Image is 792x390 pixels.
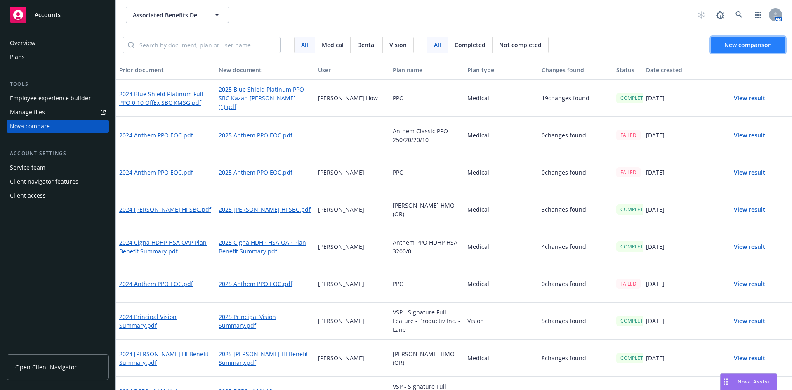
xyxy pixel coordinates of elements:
span: Associated Benefits Design [133,11,204,19]
div: COMPLETED [616,353,654,363]
div: Plan type [467,66,535,74]
a: 2025 Anthem PPO EOC.pdf [219,168,292,177]
div: COMPLETED [616,204,654,215]
div: PPO [389,154,464,191]
span: Nova Assist [738,378,770,385]
a: Search [731,7,747,23]
p: [PERSON_NAME] [318,168,364,177]
div: Anthem PPO HDHP HSA 3200/0 [389,228,464,265]
div: PPO [389,80,464,117]
div: FAILED [616,130,641,140]
span: Open Client Navigator [15,363,77,371]
span: Accounts [35,12,61,18]
a: Service team [7,161,109,174]
p: [PERSON_NAME] [318,317,364,325]
div: Nova compare [10,120,50,133]
div: Account settings [7,149,109,158]
a: 2025 [PERSON_NAME] HI Benefit Summary.pdf [219,350,311,367]
button: View result [721,239,778,255]
button: View result [721,164,778,181]
button: View result [721,313,778,329]
span: Dental [357,40,376,49]
button: View result [721,276,778,292]
button: Prior document [116,60,215,80]
button: View result [721,127,778,144]
div: New document [219,66,311,74]
p: [PERSON_NAME] [318,205,364,214]
a: Plans [7,50,109,64]
p: [DATE] [646,242,665,251]
div: Client access [10,189,46,202]
a: 2024 Anthem PPO EOC.pdf [119,279,193,288]
button: Nova Assist [720,373,777,390]
a: 2025 Blue Shield Platinum PPO SBC Kazan [PERSON_NAME] (1).pdf [219,85,311,111]
span: Medical [322,40,344,49]
a: 2024 [PERSON_NAME] HI Benefit Summary.pdf [119,350,212,367]
div: Changes found [542,66,610,74]
p: [DATE] [646,94,665,102]
div: User [318,66,386,74]
div: Plans [10,50,25,64]
p: 0 changes found [542,279,586,288]
div: Service team [10,161,45,174]
div: PPO [389,265,464,303]
div: Vision [464,303,539,340]
div: Drag to move [721,374,731,390]
div: Manage files [10,106,45,119]
div: Overview [10,36,35,50]
p: [DATE] [646,205,665,214]
button: View result [721,90,778,106]
span: Completed [455,40,486,49]
a: Switch app [750,7,766,23]
a: Report a Bug [712,7,728,23]
div: [PERSON_NAME] HMO (OR) [389,340,464,377]
button: Date created [643,60,717,80]
a: Manage files [7,106,109,119]
div: Client navigator features [10,175,78,188]
p: [DATE] [646,279,665,288]
span: Vision [389,40,407,49]
p: [DATE] [646,317,665,325]
p: 8 changes found [542,354,586,362]
p: 19 changes found [542,94,589,102]
p: 0 changes found [542,168,586,177]
span: All [434,40,441,49]
div: [PERSON_NAME] HMO (OR) [389,191,464,228]
button: Changes found [538,60,613,80]
a: 2025 Principal Vision Summary.pdf [219,312,311,330]
div: Plan name [393,66,461,74]
svg: Search [128,42,134,48]
button: Plan type [464,60,539,80]
div: Medical [464,154,539,191]
div: Medical [464,191,539,228]
a: 2024 Blue Shield Platinum Full PPO 0 10 OffEx SBC KMSG.pdf [119,90,212,107]
div: Prior document [119,66,212,74]
a: Start snowing [693,7,709,23]
div: COMPLETED [616,93,654,103]
a: Client navigator features [7,175,109,188]
a: 2025 Anthem PPO EOC.pdf [219,279,292,288]
div: Medical [464,340,539,377]
span: Not completed [499,40,542,49]
div: VSP - Signature Full Feature - Productiv Inc. - Lane [389,303,464,340]
div: Anthem Classic PPO 250/20/20/10 [389,117,464,154]
div: Tools [7,80,109,88]
a: 2024 Principal Vision Summary.pdf [119,312,212,330]
div: Status [616,66,639,74]
button: View result [721,350,778,366]
div: Employee experience builder [10,92,91,105]
p: 4 changes found [542,242,586,251]
a: 2025 Cigna HDHP HSA OAP Plan Benefit Summary.pdf [219,238,311,255]
div: COMPLETED [616,316,654,326]
a: 2024 Cigna HDHP HSA OAP Plan Benefit Summary.pdf [119,238,212,255]
p: [DATE] [646,131,665,139]
button: Plan name [389,60,464,80]
a: 2025 Anthem PPO EOC.pdf [219,131,292,139]
button: Associated Benefits Design [126,7,229,23]
p: [DATE] [646,354,665,362]
div: Medical [464,80,539,117]
p: - [318,131,320,139]
a: Accounts [7,3,109,26]
p: [PERSON_NAME] [318,279,364,288]
div: Date created [646,66,714,74]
